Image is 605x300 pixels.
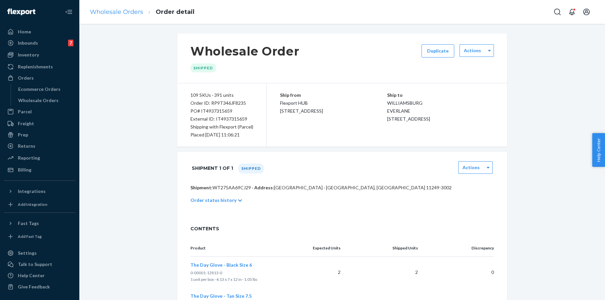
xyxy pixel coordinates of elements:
[85,2,200,22] ol: breadcrumbs
[4,281,75,292] button: Give Feedback
[463,164,480,171] label: Actions
[18,120,34,127] div: Freight
[18,52,39,58] div: Inventory
[190,262,252,268] span: The Day Glove - Black Size 6
[4,165,75,175] a: Billing
[580,5,593,19] button: Open account menu
[4,130,75,140] a: Prep
[254,185,274,190] span: Address:
[190,293,252,299] span: The Day Glove - Tan Size 7.5
[4,61,75,72] a: Replenishments
[18,167,31,173] div: Billing
[190,91,253,99] div: 109 SKUs · 391 units
[428,245,494,251] p: Discrepancy
[18,188,46,195] div: Integrations
[190,99,253,107] div: Order ID: RP9T346JF8235
[565,5,579,19] button: Open notifications
[190,293,252,299] button: The Day Glove - Tan Size 7.5
[192,161,233,175] h1: Shipment 1 of 1
[4,199,75,210] a: Add Integration
[18,131,28,138] div: Prep
[4,26,75,37] a: Home
[351,245,418,251] p: Shipped Units
[4,38,75,48] a: Inbounds7
[190,276,302,283] p: 1 unit per box · 4.13 x 7 x 12 in · 1.05 lbs
[18,283,50,290] div: Give Feedback
[592,133,605,167] button: Help Center
[4,231,75,242] a: Add Fast Tag
[190,123,253,131] p: Shipping with Flexport (Parcel)
[4,259,75,270] a: Talk to Support
[4,153,75,163] a: Reporting
[18,155,40,161] div: Reporting
[18,28,31,35] div: Home
[551,5,564,19] button: Open Search Box
[18,272,45,279] div: Help Center
[190,107,253,115] div: PO# IT4937315659
[422,44,454,57] button: Duplicate
[18,250,37,256] div: Settings
[190,115,253,123] div: External ID: IT4937315659
[190,63,216,72] div: Shipped
[7,9,35,15] img: Flexport logo
[18,220,39,227] div: Fast Tags
[387,100,430,122] span: WILLIAMSBURG EVERLANE [STREET_ADDRESS]
[190,44,300,58] h1: Wholesale Order
[238,164,264,173] div: Shipped
[313,245,341,251] p: Expected Units
[190,184,494,191] p: WT275AA69CJ29 · [GEOGRAPHIC_DATA] · [GEOGRAPHIC_DATA], [GEOGRAPHIC_DATA] 11249-3002
[68,40,73,46] div: 7
[351,269,418,276] p: 2
[190,245,302,251] p: Product
[428,269,494,276] p: 0
[190,262,252,268] button: The Day Glove - Black Size 6
[4,270,75,281] a: Help Center
[156,8,194,16] a: Order detail
[18,86,60,93] div: Ecommerce Orders
[90,8,143,16] a: Wholesale Orders
[18,202,47,207] div: Add Integration
[62,5,75,19] button: Close Navigation
[15,95,76,106] a: Wholesale Orders
[190,225,494,232] span: CONTENTS
[190,131,253,139] div: Placed [DATE] 11:06:21
[4,248,75,258] a: Settings
[280,91,387,99] p: Ship from
[387,91,494,99] p: Ship to
[4,50,75,60] a: Inventory
[313,269,341,276] p: 2
[18,143,35,149] div: Returns
[280,100,323,114] span: Flexport HUB [STREET_ADDRESS]
[4,118,75,129] a: Freight
[18,108,32,115] div: Parcel
[4,141,75,151] a: Returns
[18,97,59,104] div: Wholesale Orders
[4,218,75,229] button: Fast Tags
[464,47,481,54] label: Actions
[18,63,53,70] div: Replenishments
[4,106,75,117] a: Parcel
[190,185,213,190] span: Shipment:
[190,270,222,275] span: 0-00001-12813-0
[18,75,34,81] div: Orders
[18,234,42,239] div: Add Fast Tag
[4,186,75,197] button: Integrations
[4,73,75,83] a: Orders
[18,261,52,268] div: Talk to Support
[18,40,38,46] div: Inbounds
[190,197,236,204] p: Order status history
[15,84,76,94] a: Ecommerce Orders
